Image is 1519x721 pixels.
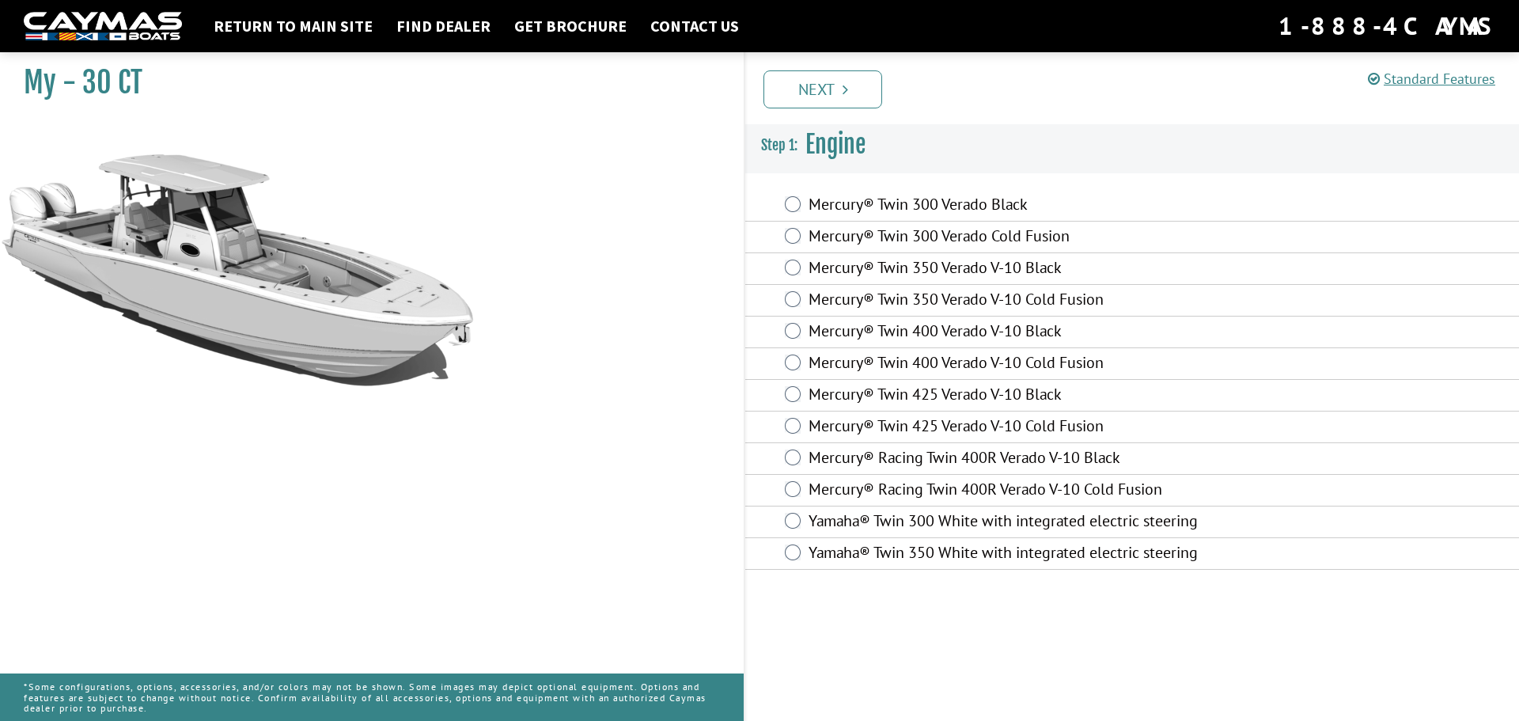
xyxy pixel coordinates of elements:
label: Mercury® Twin 350 Verado V-10 Cold Fusion [809,290,1235,313]
a: Find Dealer [388,16,498,36]
a: Return to main site [206,16,381,36]
ul: Pagination [759,68,1519,108]
label: Mercury® Twin 400 Verado V-10 Black [809,321,1235,344]
label: Mercury® Racing Twin 400R Verado V-10 Cold Fusion [809,480,1235,503]
h1: My - 30 CT [24,65,704,101]
label: Mercury® Twin 425 Verado V-10 Black [809,385,1235,408]
label: Mercury® Twin 425 Verado V-10 Cold Fusion [809,416,1235,439]
label: Mercury® Twin 300 Verado Black [809,195,1235,218]
a: Get Brochure [506,16,634,36]
a: Standard Features [1368,70,1495,88]
a: Next [763,70,882,108]
label: Mercury® Twin 400 Verado V-10 Cold Fusion [809,353,1235,376]
label: Mercury® Racing Twin 400R Verado V-10 Black [809,448,1235,471]
a: Contact Us [642,16,747,36]
label: Yamaha® Twin 300 White with integrated electric steering [809,511,1235,534]
img: white-logo-c9c8dbefe5ff5ceceb0f0178aa75bf4bb51f6bca0971e226c86eb53dfe498488.png [24,12,182,41]
label: Mercury® Twin 300 Verado Cold Fusion [809,226,1235,249]
h3: Engine [745,116,1519,174]
label: Yamaha® Twin 350 White with integrated electric steering [809,543,1235,566]
label: Mercury® Twin 350 Verado V-10 Black [809,258,1235,281]
div: 1-888-4CAYMAS [1278,9,1495,44]
p: *Some configurations, options, accessories, and/or colors may not be shown. Some images may depic... [24,674,720,721]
